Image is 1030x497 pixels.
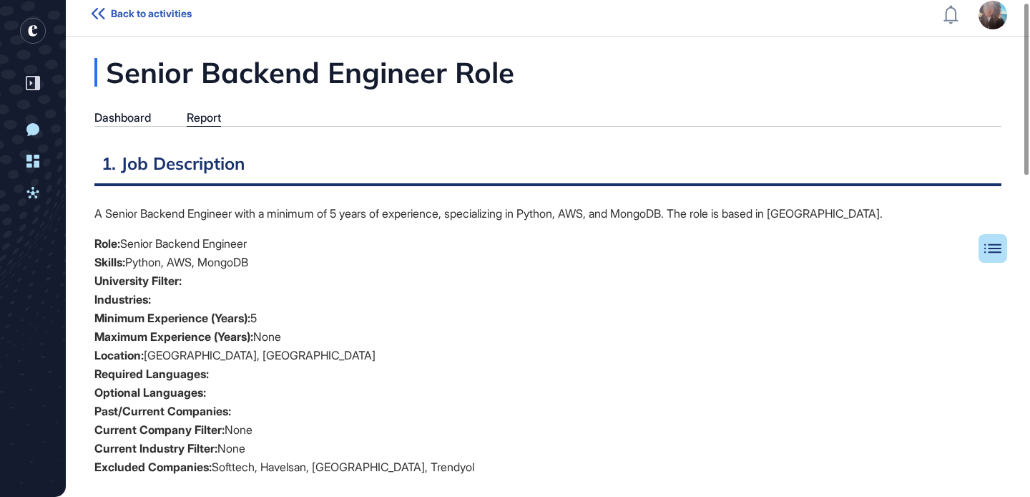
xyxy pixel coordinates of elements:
[94,404,231,418] strong: Past/Current Companies:
[94,441,217,455] strong: Current Industry Filter:
[94,367,209,381] strong: Required Languages:
[20,18,46,44] div: entrapeer-logo
[94,420,1001,439] li: None
[94,311,250,325] strong: Minimum Experience (Years):
[94,348,144,362] strong: Location:
[978,1,1007,29] img: user-avatar
[94,111,151,125] div: Dashboard
[94,58,657,87] div: Senior Backend Engineer Role
[94,292,151,307] strong: Industries:
[94,309,1001,327] li: 5
[94,439,1001,458] li: None
[187,111,221,125] div: Report
[92,8,201,21] a: Back to activities
[94,423,225,437] strong: Current Company Filter:
[94,204,1001,223] p: A Senior Backend Engineer with a minimum of 5 years of experience, specializing in Python, AWS, a...
[94,274,182,288] strong: University Filter:
[94,458,1001,476] li: Softtech, Havelsan, [GEOGRAPHIC_DATA], Trendyol
[94,253,1001,271] li: Python, AWS, MongoDB
[111,8,192,19] span: Back to activities
[94,346,1001,365] li: [GEOGRAPHIC_DATA], [GEOGRAPHIC_DATA]
[94,151,1001,186] h2: 1. Job Description
[94,234,1001,253] li: Senior Backend Engineer
[94,460,212,474] strong: Excluded Companies:
[94,329,253,344] strong: Maximum Experience (Years):
[94,236,120,251] strong: Role:
[94,255,125,269] strong: Skills:
[94,385,206,400] strong: Optional Languages:
[94,327,1001,346] li: None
